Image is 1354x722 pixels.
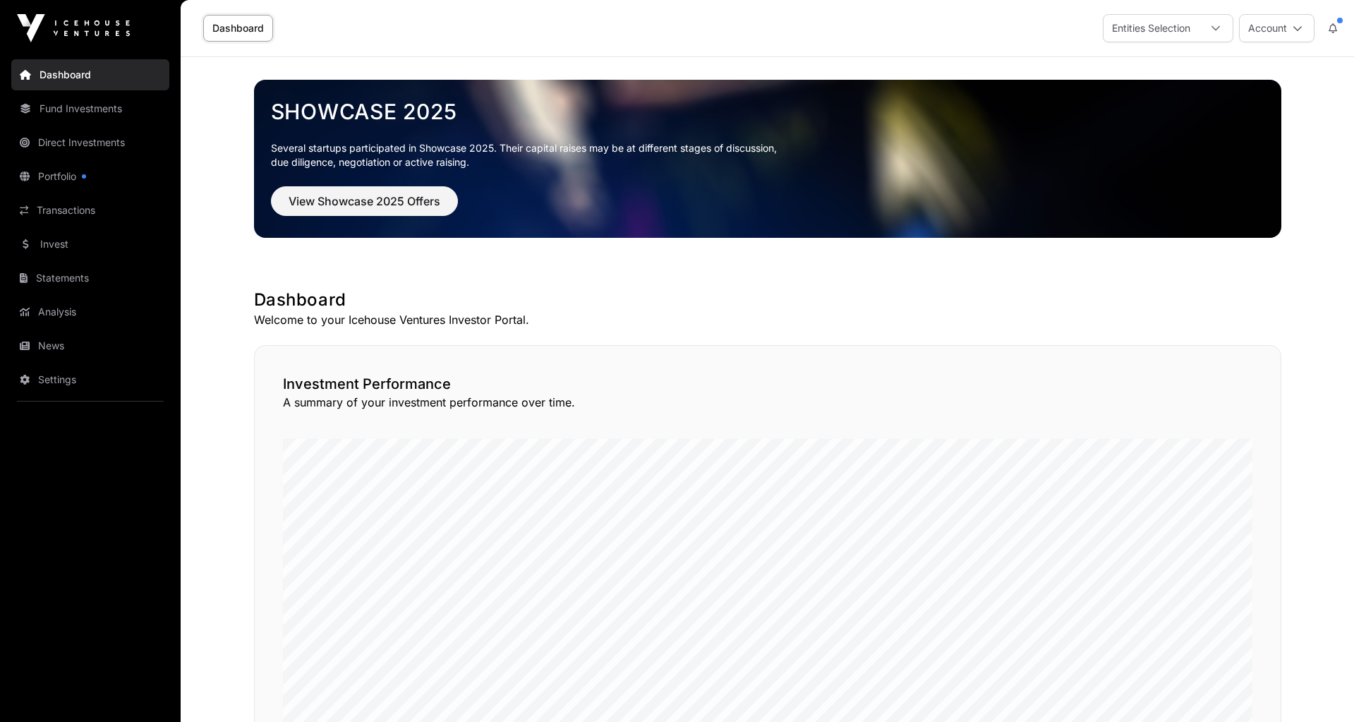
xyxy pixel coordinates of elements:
a: View Showcase 2025 Offers [271,200,458,215]
a: Dashboard [11,59,169,90]
h2: Investment Performance [283,374,1252,394]
span: View Showcase 2025 Offers [289,193,440,210]
p: Welcome to your Icehouse Ventures Investor Portal. [254,311,1281,328]
img: Showcase 2025 [254,80,1281,238]
a: Statements [11,263,169,294]
a: News [11,330,169,361]
a: Portfolio [11,161,169,192]
button: View Showcase 2025 Offers [271,186,458,216]
a: Showcase 2025 [271,99,1264,124]
a: Fund Investments [11,93,169,124]
div: Entities Selection [1104,15,1199,42]
a: Dashboard [203,15,273,42]
a: Settings [11,364,169,395]
p: A summary of your investment performance over time. [283,394,1252,411]
iframe: Chat Widget [1283,654,1354,722]
a: Transactions [11,195,169,226]
a: Analysis [11,296,169,327]
a: Direct Investments [11,127,169,158]
button: Account [1239,14,1314,42]
p: Several startups participated in Showcase 2025. Their capital raises may be at different stages o... [271,141,1264,169]
img: Icehouse Ventures Logo [17,14,130,42]
h1: Dashboard [254,289,1281,311]
a: Invest [11,229,169,260]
